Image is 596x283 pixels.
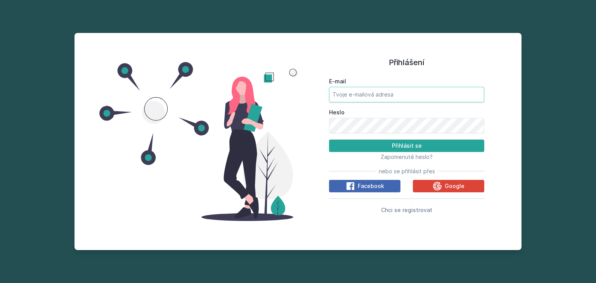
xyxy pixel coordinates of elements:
span: nebo se přihlásit přes [379,167,435,175]
span: Google [445,182,464,190]
button: Facebook [329,180,400,192]
span: Chci se registrovat [381,207,432,213]
h1: Přihlášení [329,57,484,68]
button: Google [413,180,484,192]
button: Přihlásit se [329,140,484,152]
label: Heslo [329,109,484,116]
span: Facebook [358,182,384,190]
input: Tvoje e-mailová adresa [329,87,484,102]
span: Zapomenuté heslo? [381,154,433,160]
button: Chci se registrovat [381,205,432,214]
label: E-mail [329,78,484,85]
